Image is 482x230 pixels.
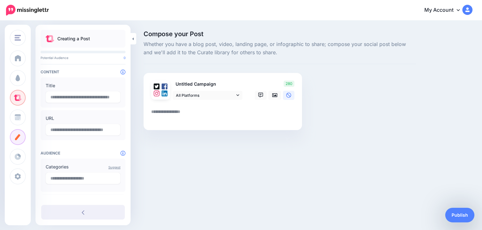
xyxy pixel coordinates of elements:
img: menu.png [15,35,21,41]
img: curate.png [46,35,54,42]
label: Categories [46,163,120,171]
p: Creating a Post [57,35,90,43]
a: All Platforms [173,91,242,100]
span: Whether you have a blog post, video, landing page, or infographic to share; compose your social p... [144,40,416,57]
h4: Content [41,69,125,74]
span: All Platforms [176,92,235,99]
span: Compose your Post [144,31,416,37]
label: URL [46,115,120,122]
a: Suggest [108,165,120,169]
span: 0 [124,56,125,60]
img: Missinglettr [6,5,49,16]
a: My Account [418,3,472,18]
span: 280 [284,81,294,87]
p: Untitled Campaign [173,81,243,88]
p: Potential Audience [41,56,125,60]
label: Title [46,82,120,89]
h4: Audience [41,151,125,155]
a: Publish [445,208,474,222]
